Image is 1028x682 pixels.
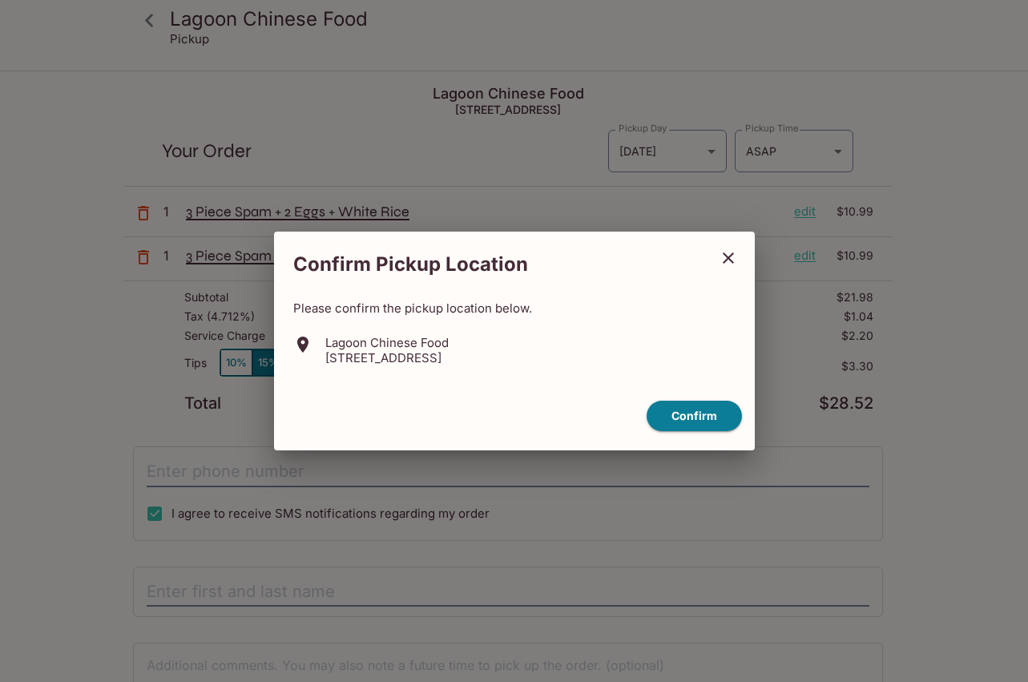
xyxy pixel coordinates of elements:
[325,335,449,350] p: Lagoon Chinese Food
[293,301,736,316] p: Please confirm the pickup location below.
[274,244,708,285] h2: Confirm Pickup Location
[708,238,748,278] button: close
[325,350,449,365] p: [STREET_ADDRESS]
[647,401,742,432] button: confirm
